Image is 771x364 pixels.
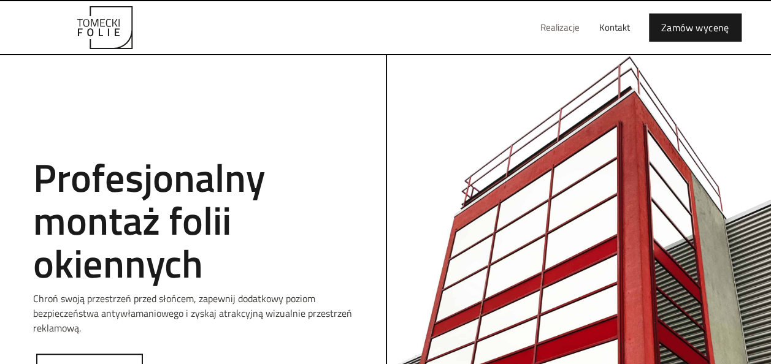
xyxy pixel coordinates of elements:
p: Chroń swoją przestrzeń przed słońcem, zapewnij dodatkowy poziom bezpieczeństwa antywłamaniowego i... [33,291,352,335]
a: Zamów wycenę [649,13,742,42]
a: Realizacje [531,8,589,47]
a: Kontakt [589,8,640,47]
h2: Profesjonalny montaż folii okiennych [33,156,352,285]
h1: Tomecki folie [33,125,352,137]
